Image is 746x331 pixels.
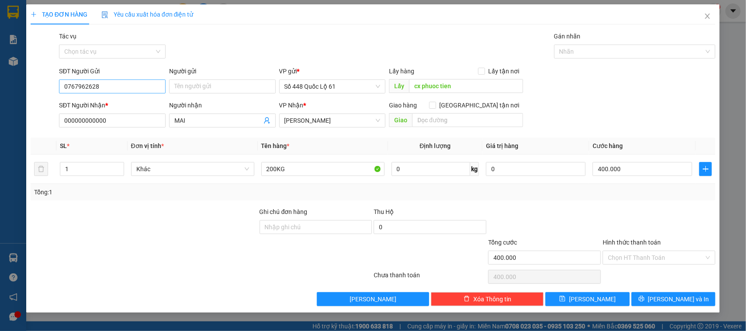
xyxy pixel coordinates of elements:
div: SĐT Người Nhận [59,100,166,110]
span: SL [60,142,67,149]
span: printer [638,296,645,303]
span: plus [700,165,711,172]
span: delete [464,296,470,303]
span: Tên hàng [261,142,290,149]
div: Chưa thanh toán [373,270,488,286]
span: Thu Hộ [374,208,394,215]
button: delete [34,162,48,176]
div: Người gửi [169,66,276,76]
input: VD: Bàn, Ghế [261,162,385,176]
div: Người nhận [169,100,276,110]
span: [PERSON_NAME] [569,294,616,304]
input: Ghi chú đơn hàng [260,220,372,234]
span: VP Nhận [279,102,304,109]
span: Giao hàng [389,102,417,109]
span: Gia Lai [285,114,381,127]
span: Số 448 Quốc Lộ 61 [285,80,381,93]
span: TẠO ĐƠN HÀNG [31,11,87,18]
button: plus [699,162,712,176]
span: user-add [264,117,271,124]
span: close [704,13,711,20]
button: Close [695,4,720,29]
span: kg [470,162,479,176]
div: SĐT Người Gửi [59,66,166,76]
button: deleteXóa Thông tin [431,292,544,306]
span: Lấy tận nơi [485,66,523,76]
span: Giao [389,113,412,127]
span: Lấy hàng [389,68,414,75]
div: Tổng: 1 [34,187,288,197]
input: 0 [486,162,586,176]
button: save[PERSON_NAME] [545,292,629,306]
button: [PERSON_NAME] [317,292,430,306]
span: Xóa Thông tin [473,294,511,304]
span: plus [31,11,37,17]
span: Đơn vị tính [131,142,164,149]
span: Cước hàng [593,142,623,149]
button: printer[PERSON_NAME] và In [631,292,715,306]
span: [PERSON_NAME] [350,294,396,304]
span: Khác [136,162,249,176]
label: Hình thức thanh toán [603,239,661,246]
label: Tác vụ [59,33,76,40]
label: Ghi chú đơn hàng [260,208,308,215]
img: icon [101,11,108,18]
div: VP gửi [279,66,386,76]
span: Yêu cầu xuất hóa đơn điện tử [101,11,194,18]
input: Dọc đường [412,113,523,127]
label: Gán nhãn [554,33,581,40]
input: Dọc đường [409,79,523,93]
span: Lấy [389,79,409,93]
span: Tổng cước [488,239,517,246]
span: Định lượng [420,142,451,149]
span: Giá trị hàng [486,142,518,149]
span: save [559,296,566,303]
span: [PERSON_NAME] và In [648,294,709,304]
span: [GEOGRAPHIC_DATA] tận nơi [436,100,523,110]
